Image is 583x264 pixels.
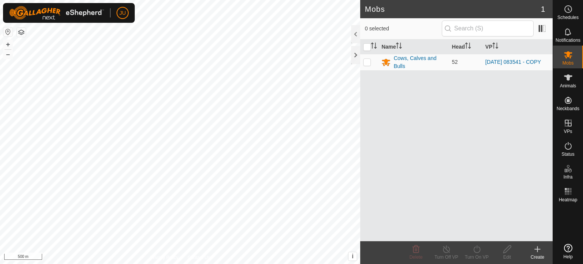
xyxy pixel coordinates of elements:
span: Neckbands [556,106,579,111]
span: VPs [564,129,572,134]
span: Notifications [556,38,580,43]
span: Animals [560,84,576,88]
span: 0 selected [365,25,441,33]
input: Search (S) [442,21,534,36]
img: Gallagher Logo [9,6,104,20]
div: Turn On VP [462,254,492,261]
p-sorticon: Activate to sort [492,44,498,50]
a: Help [553,241,583,262]
a: [DATE] 083541 - COPY [485,59,541,65]
span: Mobs [563,61,574,65]
span: JU [119,9,126,17]
div: Edit [492,254,522,261]
a: Privacy Policy [150,254,179,261]
p-sorticon: Activate to sort [396,44,402,50]
span: Delete [410,255,423,260]
span: Schedules [557,15,578,20]
span: 1 [541,3,545,15]
div: Cows, Calves and Bulls [394,54,446,70]
span: 52 [452,59,458,65]
button: Reset Map [3,27,13,36]
span: Heatmap [559,198,577,202]
button: – [3,50,13,59]
span: i [352,253,353,259]
button: i [348,252,357,261]
span: Status [561,152,574,157]
p-sorticon: Activate to sort [371,44,377,50]
p-sorticon: Activate to sort [465,44,471,50]
th: Name [378,40,449,54]
th: VP [482,40,553,54]
h2: Mobs [365,5,541,14]
a: Contact Us [188,254,210,261]
div: Turn Off VP [431,254,462,261]
button: + [3,40,13,49]
span: Help [563,255,573,259]
th: Head [449,40,482,54]
span: Infra [563,175,572,179]
button: Map Layers [17,28,26,37]
div: Create [522,254,553,261]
